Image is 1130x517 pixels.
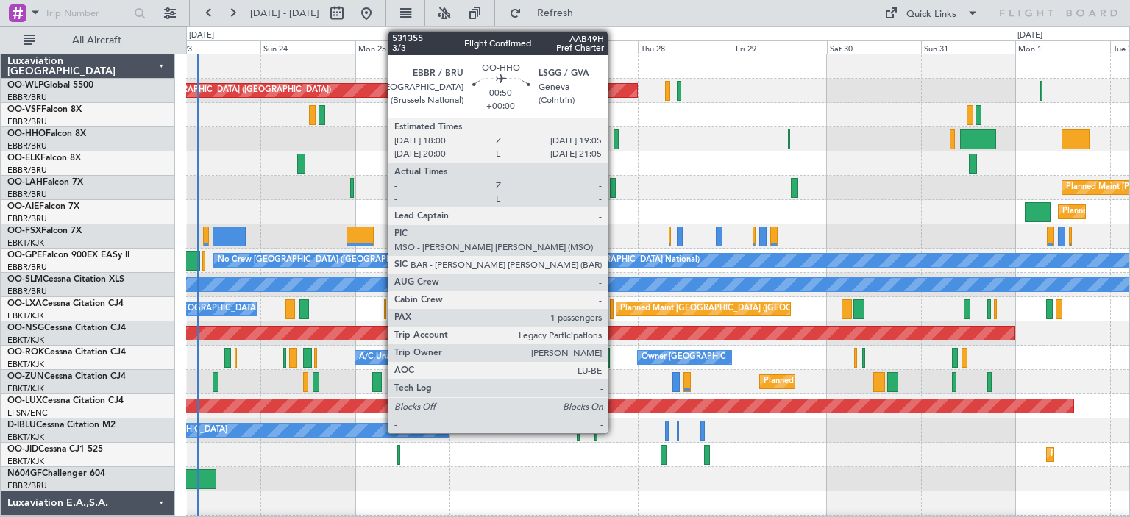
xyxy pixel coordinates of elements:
span: All Aircraft [38,35,155,46]
a: N604GFChallenger 604 [7,469,105,478]
a: LFSN/ENC [7,407,48,418]
a: EBBR/BRU [7,116,47,127]
a: EBKT/KJK [7,383,44,394]
a: EBKT/KJK [7,335,44,346]
span: OO-VSF [7,105,41,114]
a: EBKT/KJK [7,238,44,249]
a: EBBR/BRU [7,165,47,176]
div: A/C Unavailable [359,346,420,368]
span: OO-JID [7,445,38,454]
div: Mon 1 [1015,40,1109,54]
span: Refresh [525,8,586,18]
a: OO-ROKCessna Citation CJ4 [7,348,126,357]
a: OO-SLMCessna Citation XLS [7,275,124,284]
input: Trip Number [45,2,129,24]
a: OO-LUXCessna Citation CJ4 [7,396,124,405]
div: Sat 23 [166,40,260,54]
span: OO-LUX [7,396,42,405]
span: OO-HHO [7,129,46,138]
div: Sun 31 [921,40,1015,54]
span: D-IBLU [7,421,36,429]
div: Mon 25 [355,40,449,54]
div: Wed 27 [544,40,638,54]
a: EBBR/BRU [7,213,47,224]
div: Sat 30 [827,40,921,54]
a: OO-JIDCessna CJ1 525 [7,445,103,454]
a: OO-GPEFalcon 900EX EASy II [7,251,129,260]
a: EBBR/BRU [7,189,47,200]
span: N604GF [7,469,42,478]
a: EBBR/BRU [7,262,47,273]
span: OO-ROK [7,348,44,357]
div: Tue 26 [449,40,544,54]
a: OO-LAHFalcon 7X [7,178,83,187]
span: OO-AIE [7,202,39,211]
span: OO-GPE [7,251,42,260]
span: OO-LAH [7,178,43,187]
button: Quick Links [877,1,986,25]
div: No Crew [GEOGRAPHIC_DATA] ([GEOGRAPHIC_DATA] National) [453,249,700,271]
div: Sun 24 [260,40,355,54]
a: D-IBLUCessna Citation M2 [7,421,116,429]
a: EBKT/KJK [7,432,44,443]
span: OO-SLM [7,275,43,284]
div: Quick Links [906,7,956,22]
a: OO-VSFFalcon 8X [7,105,82,114]
span: OO-ELK [7,154,40,163]
div: Planned Maint [GEOGRAPHIC_DATA] ([GEOGRAPHIC_DATA] National) [620,298,886,320]
div: [DATE] [189,29,214,42]
span: OO-FSX [7,227,41,235]
a: EBKT/KJK [7,310,44,321]
a: OO-ZUNCessna Citation CJ4 [7,372,126,381]
a: EBBR/BRU [7,140,47,151]
span: OO-LXA [7,299,42,308]
a: EBKT/KJK [7,456,44,467]
span: OO-ZUN [7,372,44,381]
div: No Crew [GEOGRAPHIC_DATA] ([GEOGRAPHIC_DATA] National) [218,249,464,271]
a: EBBR/BRU [7,480,47,491]
div: Thu 28 [638,40,732,54]
a: EBKT/KJK [7,359,44,370]
button: Refresh [502,1,591,25]
a: OO-LXACessna Citation CJ4 [7,299,124,308]
span: [DATE] - [DATE] [250,7,319,20]
a: OO-WLPGlobal 5500 [7,81,93,90]
div: Planned Maint Kortrijk-[GEOGRAPHIC_DATA] [764,371,935,393]
div: Planned Maint [GEOGRAPHIC_DATA] ([GEOGRAPHIC_DATA]) [99,79,331,101]
a: EBBR/BRU [7,92,47,103]
button: All Aircraft [16,29,160,52]
div: Owner [GEOGRAPHIC_DATA]-[GEOGRAPHIC_DATA] [642,346,840,368]
div: [DATE] [1017,29,1042,42]
a: OO-NSGCessna Citation CJ4 [7,324,126,332]
a: EBBR/BRU [7,286,47,297]
a: OO-ELKFalcon 8X [7,154,81,163]
a: OO-HHOFalcon 8X [7,129,86,138]
a: OO-AIEFalcon 7X [7,202,79,211]
span: OO-WLP [7,81,43,90]
span: OO-NSG [7,324,44,332]
div: Fri 29 [733,40,827,54]
a: OO-FSXFalcon 7X [7,227,82,235]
